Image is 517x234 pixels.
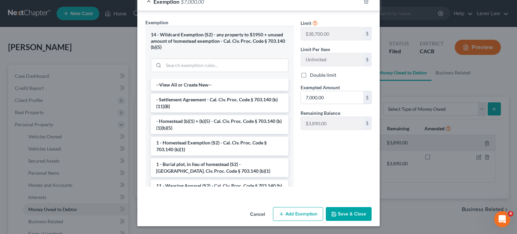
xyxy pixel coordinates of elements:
input: Search exemption rules... [164,59,288,72]
span: 4 [508,211,513,216]
label: Remaining Balance [301,109,340,116]
div: 14 - Wildcard Exemption (S2) - any property to $1950 + unused amount of homestead exemption - Cal... [151,32,288,51]
input: 0.00 [301,91,363,104]
span: Limit [301,20,311,26]
button: Cancel [245,208,270,221]
div: $ [363,117,371,130]
iframe: Intercom live chat [494,211,510,227]
li: 11 - Wearing Apparel (S2) - Cal. Civ. Proc. Code § 703.140 (b)(3) [151,180,288,199]
div: $ [363,91,371,104]
button: Save & Close [326,207,372,221]
li: - Homestead (b)(1) + (b)(5) - Cal. Civ. Proc. Code § 703.140 (b)(1)(b)(5) [151,115,288,134]
button: Add Exemption [273,207,323,221]
div: $ [363,53,371,66]
span: Exemption [145,20,168,25]
input: -- [301,27,363,40]
input: -- [301,117,363,130]
span: Exempted Amount [301,85,340,90]
input: -- [301,53,363,66]
label: Limit Per Item [301,46,330,53]
li: 1 - Burial plot, in lieu of homestead (S2) - [GEOGRAPHIC_DATA]. Civ. Proc. Code § 703.140 (b)(1) [151,158,288,177]
label: Double limit [310,72,336,78]
li: - Settlement Agreement - Cal. Civ. Proc. Code § 703.140 (b)(11)(B) [151,94,288,112]
div: $ [363,27,371,40]
li: 1 - Homestead Exemption (S2) - Cal. Civ. Proc. Code § 703.140 (b)(1) [151,137,288,156]
li: --View All or Create New-- [151,79,288,91]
